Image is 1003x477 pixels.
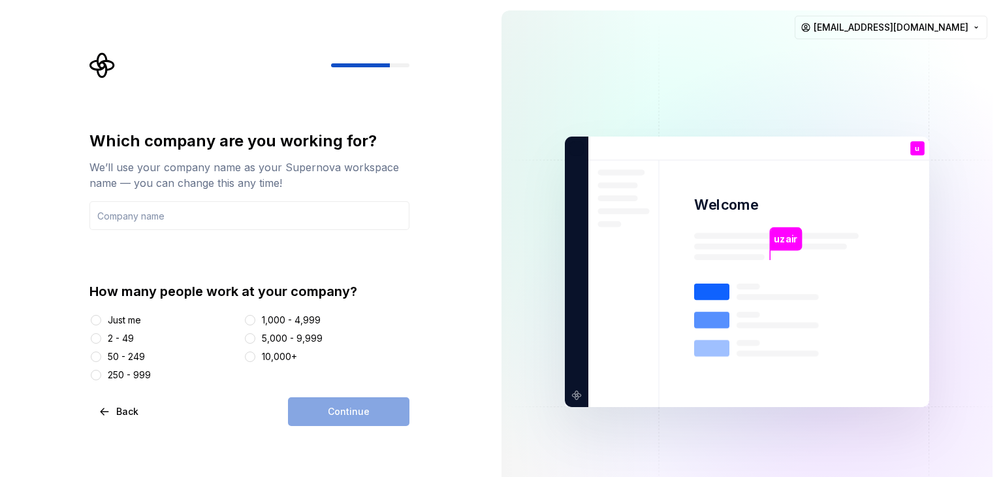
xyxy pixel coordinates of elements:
[108,332,134,345] div: 2 - 49
[89,397,150,426] button: Back
[262,350,297,363] div: 10,000+
[116,405,138,418] span: Back
[814,21,968,34] span: [EMAIL_ADDRESS][DOMAIN_NAME]
[694,195,758,214] p: Welcome
[89,282,409,301] div: How many people work at your company?
[89,201,409,230] input: Company name
[774,232,797,246] p: uzair
[108,350,145,363] div: 50 - 249
[262,314,321,327] div: 1,000 - 4,999
[89,131,409,152] div: Which company are you working for?
[262,332,323,345] div: 5,000 - 9,999
[89,159,409,191] div: We’ll use your company name as your Supernova workspace name — you can change this any time!
[108,314,141,327] div: Just me
[89,52,116,78] svg: Supernova Logo
[795,16,987,39] button: [EMAIL_ADDRESS][DOMAIN_NAME]
[108,369,151,382] div: 250 - 999
[915,145,919,152] p: u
